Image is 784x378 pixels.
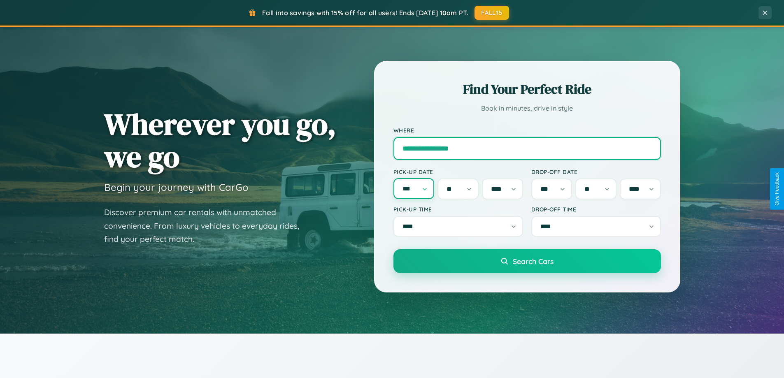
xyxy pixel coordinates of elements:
[475,6,509,20] button: FALL15
[513,257,554,266] span: Search Cars
[104,206,310,246] p: Discover premium car rentals with unmatched convenience. From luxury vehicles to everyday rides, ...
[393,127,661,134] label: Where
[393,102,661,114] p: Book in minutes, drive in style
[104,108,336,173] h1: Wherever you go, we go
[393,168,523,175] label: Pick-up Date
[774,172,780,206] div: Give Feedback
[393,206,523,213] label: Pick-up Time
[262,9,468,17] span: Fall into savings with 15% off for all users! Ends [DATE] 10am PT.
[531,168,661,175] label: Drop-off Date
[531,206,661,213] label: Drop-off Time
[104,181,249,193] h3: Begin your journey with CarGo
[393,80,661,98] h2: Find Your Perfect Ride
[393,249,661,273] button: Search Cars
